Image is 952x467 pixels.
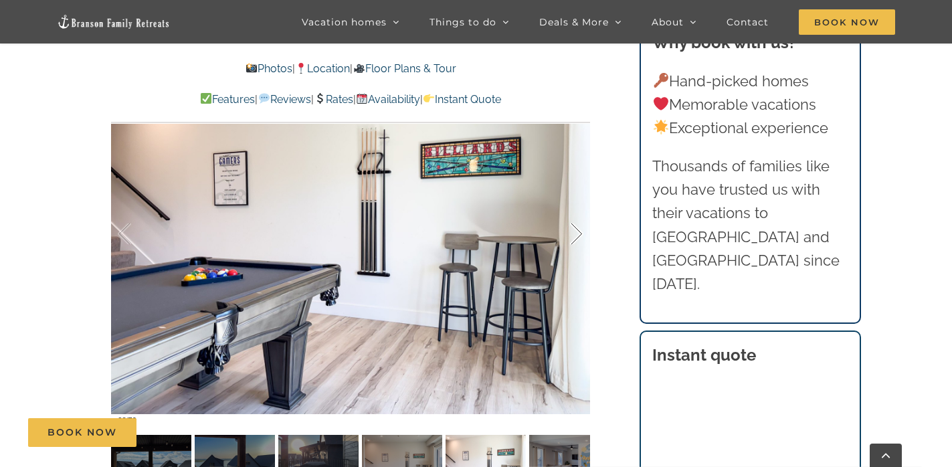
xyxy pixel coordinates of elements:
[654,73,668,88] img: 🔑
[423,93,501,106] a: Instant Quote
[258,93,310,106] a: Reviews
[652,345,756,365] strong: Instant quote
[57,14,171,29] img: Branson Family Retreats Logo
[302,17,387,27] span: Vacation homes
[295,62,350,75] a: Location
[296,63,306,74] img: 📍
[111,60,590,78] p: | |
[357,93,367,104] img: 📆
[246,62,292,75] a: Photos
[111,91,590,108] p: | | | |
[200,93,255,106] a: Features
[353,62,456,75] a: Floor Plans & Tour
[356,93,420,106] a: Availability
[654,120,668,134] img: 🌟
[799,9,895,35] span: Book Now
[47,427,117,438] span: Book Now
[539,17,609,27] span: Deals & More
[314,93,325,104] img: 💲
[652,70,848,141] p: Hand-picked homes Memorable vacations Exceptional experience
[28,418,136,447] a: Book Now
[652,17,684,27] span: About
[354,63,365,74] img: 🎥
[246,63,257,74] img: 📸
[259,93,270,104] img: 💬
[652,155,848,296] p: Thousands of families like you have trusted us with their vacations to [GEOGRAPHIC_DATA] and [GEO...
[314,93,353,106] a: Rates
[654,96,668,111] img: ❤️
[727,17,769,27] span: Contact
[423,93,434,104] img: 👉
[201,93,211,104] img: ✅
[430,17,496,27] span: Things to do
